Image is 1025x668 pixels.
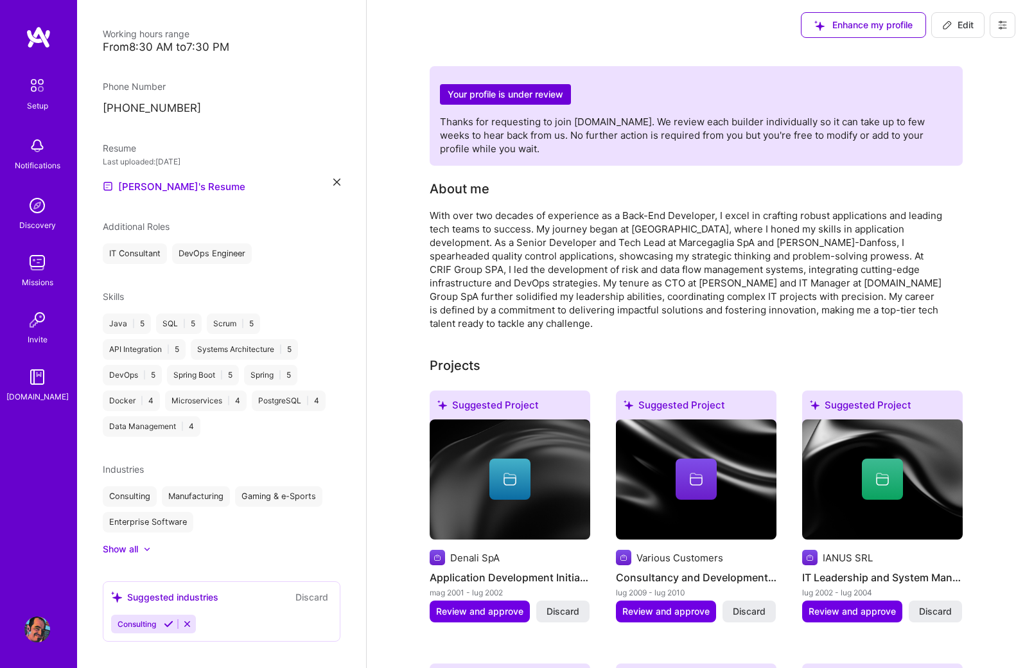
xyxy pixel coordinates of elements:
i: icon SuggestedTeams [624,400,633,410]
h2: Your profile is under review [440,84,571,105]
span: Resume [103,143,136,154]
span: | [279,344,282,355]
div: API Integration 5 [103,339,186,360]
span: Edit [942,19,974,31]
div: From 8:30 AM to 7:30 PM [103,40,340,54]
div: Suggested Project [430,391,590,425]
div: Last uploaded: [DATE] [103,155,340,168]
div: Consulting [103,486,157,507]
div: Invite [28,333,48,346]
img: Resume [103,181,113,191]
div: Missions [22,276,53,289]
img: discovery [24,193,50,218]
a: User Avatar [21,617,53,642]
button: Edit [931,12,985,38]
span: Thanks for requesting to join [DOMAIN_NAME]. We review each builder individually so it can take u... [440,116,925,155]
div: Show all [103,543,138,556]
i: Reject [182,619,192,629]
img: cover [430,419,590,540]
span: | [306,396,309,406]
button: Discard [723,601,776,622]
h4: IT Leadership and System Management [802,569,963,586]
img: cover [616,419,776,540]
span: Industries [103,464,144,475]
div: Java 5 [103,313,151,334]
img: bell [24,133,50,159]
div: lug 2009 - lug 2010 [616,586,776,599]
img: Company logo [802,550,818,565]
div: [DOMAIN_NAME] [6,390,69,403]
div: Docker 4 [103,391,160,411]
button: Review and approve [616,601,716,622]
span: | [183,319,186,329]
span: Skills [103,291,124,302]
img: setup [24,72,51,99]
div: PostgreSQL 4 [252,391,326,411]
div: IT Consultant [103,243,167,264]
i: icon SuggestedTeams [437,400,447,410]
span: Phone Number [103,81,166,92]
div: Setup [27,99,48,112]
span: | [220,370,223,380]
div: Scrum 5 [207,313,260,334]
button: Discard [536,601,590,622]
span: Review and approve [809,605,896,618]
div: Gaming & e-Sports [235,486,322,507]
span: | [167,344,170,355]
img: cover [802,419,963,540]
img: guide book [24,364,50,390]
button: Review and approve [430,601,530,622]
div: With over two decades of experience as a Back-End Developer, I excel in crafting robust applicati... [430,209,943,330]
button: Review and approve [802,601,902,622]
h4: Consultancy and Development Services [616,569,776,586]
span: Discard [919,605,952,618]
i: icon Close [333,179,340,186]
div: lug 2002 - lug 2004 [802,586,963,599]
i: Accept [164,619,173,629]
span: | [241,319,244,329]
i: icon SuggestedTeams [111,592,122,602]
img: Company logo [430,550,445,565]
span: Review and approve [622,605,710,618]
a: [PERSON_NAME]'s Resume [103,179,245,194]
div: Various Customers [636,551,723,565]
span: Consulting [118,619,156,629]
span: Review and approve [436,605,523,618]
div: Manufacturing [162,486,230,507]
div: Discovery [19,218,56,232]
img: logo [26,26,51,49]
span: | [143,370,146,380]
span: Working hours range [103,28,189,39]
img: Company logo [616,550,631,565]
div: Enterprise Software [103,512,193,532]
button: Discard [909,601,962,622]
img: Invite [24,307,50,333]
div: SQL 5 [156,313,202,334]
div: Projects [430,356,480,375]
div: Spring Boot 5 [167,365,239,385]
span: | [141,396,143,406]
div: Notifications [15,159,60,172]
div: DevOps Engineer [172,243,252,264]
div: Suggested Project [616,391,776,425]
h4: Application Development Initiatives [430,569,590,586]
div: Spring 5 [244,365,297,385]
div: mag 2001 - lug 2002 [430,586,590,599]
div: Microservices 4 [165,391,247,411]
img: User Avatar [24,617,50,642]
span: | [227,396,230,406]
span: Additional Roles [103,221,170,232]
span: | [181,421,184,432]
span: | [132,319,135,329]
p: [PHONE_NUMBER] [103,101,340,116]
div: Data Management 4 [103,416,200,437]
div: Denali SpA [450,551,500,565]
div: About me [430,179,489,198]
span: Discard [547,605,579,618]
i: icon SuggestedTeams [810,400,819,410]
div: IANUS SRL [823,551,873,565]
img: teamwork [24,250,50,276]
div: DevOps 5 [103,365,162,385]
div: Suggested Project [802,391,963,425]
div: Suggested industries [111,590,218,604]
